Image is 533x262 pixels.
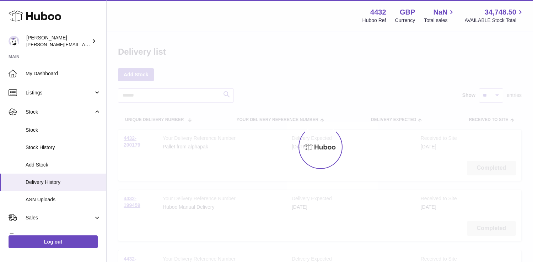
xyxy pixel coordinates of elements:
span: NaN [433,7,447,17]
span: My Dashboard [26,70,101,77]
span: Delivery History [26,179,101,186]
span: Add Stock [26,162,101,168]
span: Stock [26,127,101,133]
div: Huboo Ref [362,17,386,24]
span: Sales [26,214,93,221]
span: Stock History [26,144,101,151]
span: [PERSON_NAME][EMAIL_ADDRESS][DOMAIN_NAME] [26,42,142,47]
strong: GBP [400,7,415,17]
div: [PERSON_NAME] [26,34,90,48]
span: Total sales [424,17,456,24]
a: NaN Total sales [424,7,456,24]
strong: 4432 [370,7,386,17]
span: ASN Uploads [26,196,101,203]
img: akhil@amalachai.com [9,36,19,47]
span: AVAILABLE Stock Total [464,17,524,24]
a: 34,748.50 AVAILABLE Stock Total [464,7,524,24]
span: Listings [26,89,93,96]
a: Log out [9,235,98,248]
div: Currency [395,17,415,24]
span: 34,748.50 [485,7,516,17]
span: Stock [26,109,93,115]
